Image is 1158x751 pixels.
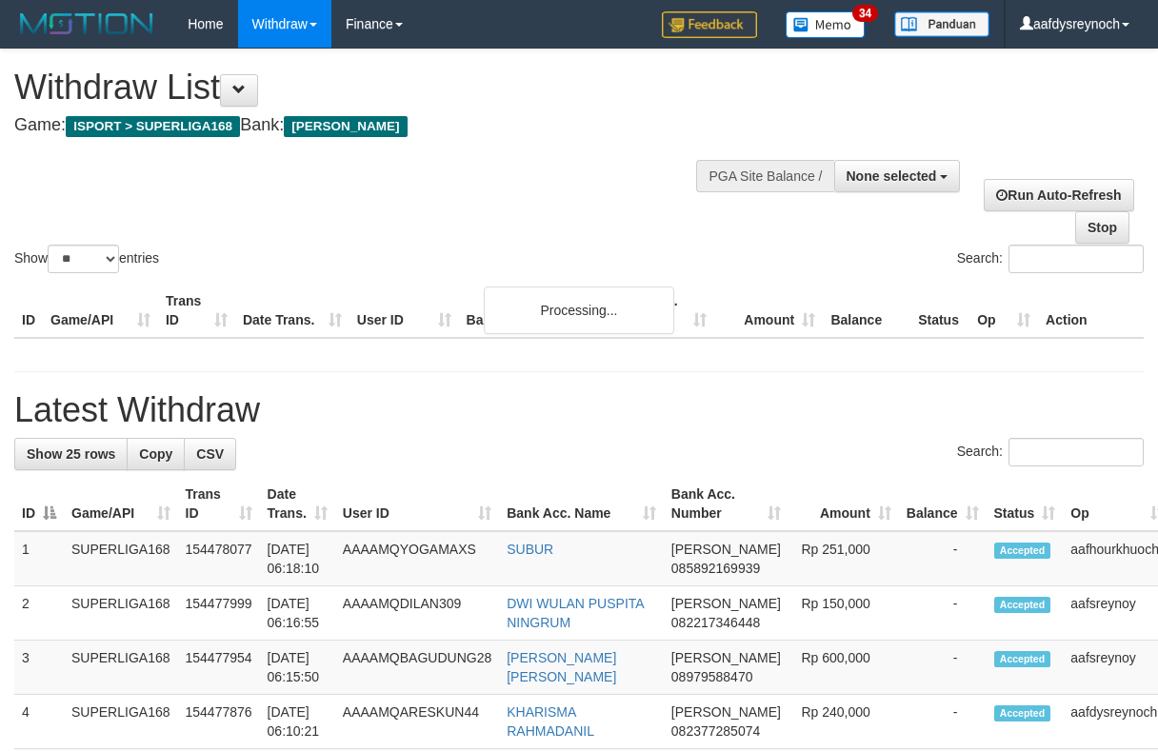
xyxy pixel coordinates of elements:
[14,391,1144,429] h1: Latest Withdraw
[43,284,158,338] th: Game/API
[66,116,240,137] span: ISPORT > SUPERLIGA168
[14,531,64,586] td: 1
[335,586,499,641] td: AAAAMQDILAN309
[335,477,499,531] th: User ID: activate to sort column ascending
[178,586,260,641] td: 154477999
[178,641,260,695] td: 154477954
[671,650,781,665] span: [PERSON_NAME]
[899,531,987,586] td: -
[1038,284,1144,338] th: Action
[14,641,64,695] td: 3
[994,543,1051,559] span: Accepted
[184,438,236,470] a: CSV
[852,5,878,22] span: 34
[606,284,714,338] th: Bank Acc. Number
[335,531,499,586] td: AAAAMQYOGAMAXS
[834,160,961,192] button: None selected
[507,542,553,557] a: SUBUR
[994,651,1051,667] span: Accepted
[499,477,664,531] th: Bank Acc. Name: activate to sort column ascending
[178,477,260,531] th: Trans ID: activate to sort column ascending
[662,11,757,38] img: Feedback.jpg
[64,531,178,586] td: SUPERLIGA168
[349,284,459,338] th: User ID
[994,597,1051,613] span: Accepted
[14,695,64,749] td: 4
[994,705,1051,721] span: Accepted
[910,284,969,338] th: Status
[1075,211,1129,244] a: Stop
[1008,438,1144,466] input: Search:
[260,531,335,586] td: [DATE] 06:18:10
[335,695,499,749] td: AAAAMQARESKUN44
[899,695,987,749] td: -
[64,641,178,695] td: SUPERLIGA168
[284,116,407,137] span: [PERSON_NAME]
[14,69,753,107] h1: Withdraw List
[671,615,760,630] span: Copy 082217346448 to clipboard
[64,695,178,749] td: SUPERLIGA168
[139,446,172,462] span: Copy
[64,586,178,641] td: SUPERLIGA168
[899,477,987,531] th: Balance: activate to sort column ascending
[507,704,594,739] a: KHARISMA RAHMADANIL
[27,446,115,462] span: Show 25 rows
[984,179,1133,211] a: Run Auto-Refresh
[178,531,260,586] td: 154478077
[484,287,674,334] div: Processing...
[899,641,987,695] td: -
[196,446,224,462] span: CSV
[969,284,1038,338] th: Op
[1008,245,1144,273] input: Search:
[899,586,987,641] td: -
[127,438,185,470] a: Copy
[789,477,899,531] th: Amount: activate to sort column ascending
[789,641,899,695] td: Rp 600,000
[714,284,823,338] th: Amount
[789,531,899,586] td: Rp 251,000
[987,477,1064,531] th: Status: activate to sort column ascending
[696,160,833,192] div: PGA Site Balance /
[14,245,159,273] label: Show entries
[178,695,260,749] td: 154477876
[789,586,899,641] td: Rp 150,000
[789,695,899,749] td: Rp 240,000
[235,284,349,338] th: Date Trans.
[260,477,335,531] th: Date Trans.: activate to sort column ascending
[14,10,159,38] img: MOTION_logo.png
[14,438,128,470] a: Show 25 rows
[957,438,1144,466] label: Search:
[64,477,178,531] th: Game/API: activate to sort column ascending
[671,723,760,739] span: Copy 082377285074 to clipboard
[664,477,789,531] th: Bank Acc. Number: activate to sort column ascending
[823,284,910,338] th: Balance
[14,284,43,338] th: ID
[459,284,607,338] th: Bank Acc. Name
[335,641,499,695] td: AAAAMQBAGUDUNG28
[894,11,989,37] img: panduan.png
[671,704,781,720] span: [PERSON_NAME]
[507,650,616,684] a: [PERSON_NAME] [PERSON_NAME]
[957,245,1144,273] label: Search:
[671,669,753,684] span: Copy 08979588470 to clipboard
[14,477,64,531] th: ID: activate to sort column descending
[14,116,753,135] h4: Game: Bank:
[48,245,119,273] select: Showentries
[671,596,781,611] span: [PERSON_NAME]
[158,284,235,338] th: Trans ID
[671,561,760,576] span: Copy 085892169939 to clipboard
[260,695,335,749] td: [DATE] 06:10:21
[786,11,866,38] img: Button%20Memo.svg
[260,641,335,695] td: [DATE] 06:15:50
[507,596,644,630] a: DWI WULAN PUSPITA NINGRUM
[260,586,335,641] td: [DATE] 06:16:55
[847,168,937,184] span: None selected
[671,542,781,557] span: [PERSON_NAME]
[14,586,64,641] td: 2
